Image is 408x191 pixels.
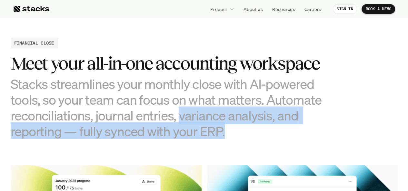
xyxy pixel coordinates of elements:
[268,3,299,15] a: Resources
[240,3,267,15] a: About us
[11,76,333,139] h3: Stacks streamlines your monthly close with AI-powered tools, so your team can focus on what matte...
[333,4,357,14] a: SIGN IN
[76,149,104,154] a: Privacy Policy
[304,6,321,13] p: Careers
[365,7,391,11] p: BOOK A DEMO
[337,7,353,11] p: SIGN IN
[11,53,333,73] h3: Meet your all-in-one accounting workspace
[301,3,325,15] a: Careers
[362,4,395,14] a: BOOK A DEMO
[272,6,295,13] p: Resources
[14,39,54,46] h2: FINANCIAL CLOSE
[244,6,263,13] p: About us
[210,6,227,13] p: Product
